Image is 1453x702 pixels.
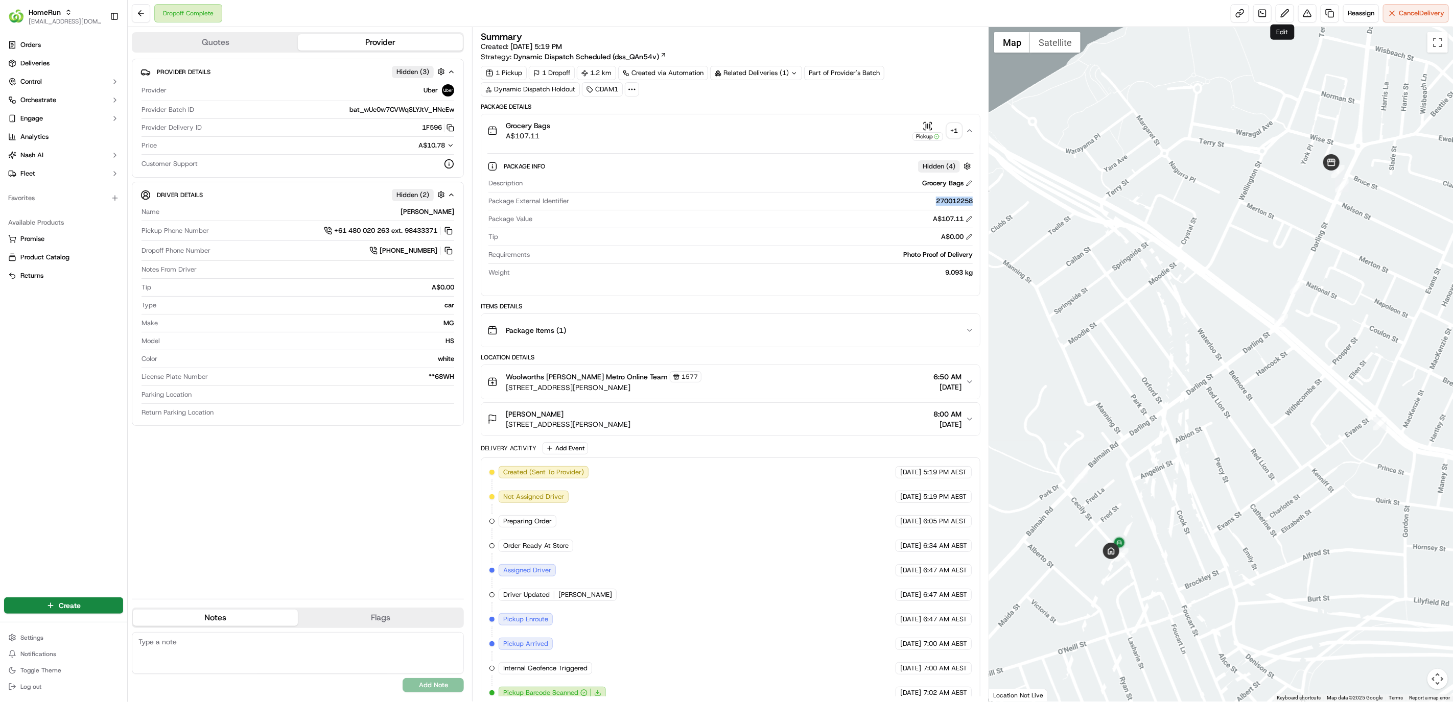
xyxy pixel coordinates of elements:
span: Notifications [20,650,56,658]
a: Created via Automation [618,66,708,80]
div: 11 [1074,470,1088,483]
div: 9 [1335,179,1349,192]
span: Returns [20,271,43,280]
span: Package External Identifier [488,197,569,206]
span: Name [142,207,159,216]
span: Knowledge Base [20,228,78,238]
button: Provider DetailsHidden (3) [140,63,455,80]
img: 1736555255976-a54dd68f-1ca7-489b-9aae-adbdc363a1c4 [10,98,29,116]
div: Grocery Bags [922,179,973,188]
div: 1 Pickup [481,66,527,80]
span: API Documentation [97,228,164,238]
span: Pickup Enroute [503,615,548,624]
span: Preparing Order [503,517,552,526]
span: Pickup Phone Number [142,226,209,235]
div: Favorites [4,190,123,206]
span: 6:47 AM AEST [923,615,967,624]
span: [DATE] 5:19 PM [510,42,562,51]
a: Deliveries [4,55,123,71]
span: Hidden ( 4 ) [923,162,955,171]
span: Fleet [20,169,35,178]
div: Start new chat [46,98,168,108]
span: Package Value [488,214,532,224]
span: Package Info [504,162,547,171]
button: Start new chat [174,101,186,113]
div: Strategy: [481,52,667,62]
span: Assigned Driver [503,566,551,575]
a: Powered byPylon [72,253,124,261]
div: 12 [1115,548,1129,562]
span: Hidden ( 2 ) [396,190,429,200]
span: +61 480 020 263 ext. 98433371 [334,226,437,235]
div: [PERSON_NAME] [163,207,454,216]
span: [PERSON_NAME] [32,186,83,194]
span: Model [142,336,160,346]
button: Driver DetailsHidden (2) [140,186,455,203]
button: Provider [298,34,463,51]
span: Promise [20,234,44,244]
button: Show street map [994,32,1030,53]
img: uber-new-logo.jpeg [442,84,454,96]
div: We're available if you need us! [46,108,140,116]
span: [DATE] [900,639,921,648]
span: A$107.11 [506,131,550,141]
span: • [85,158,88,166]
span: Uber [424,86,438,95]
span: Control [20,77,42,86]
span: 8:00 AM [933,409,962,419]
span: Create [59,600,81,611]
span: Dropoff Phone Number [142,246,210,255]
span: Description [488,179,523,188]
span: [EMAIL_ADDRESS][DOMAIN_NAME] [29,17,102,26]
button: Hidden (2) [392,188,448,201]
button: Woolworths [PERSON_NAME] Metro Online Team1577[STREET_ADDRESS][PERSON_NAME]6:50 AM[DATE] [481,365,980,399]
button: 1F596 [422,123,454,132]
h3: Summary [481,32,522,41]
span: [DATE] [900,492,921,501]
button: Quotes [133,34,298,51]
div: 270012258 [573,197,973,206]
img: 1736555255976-a54dd68f-1ca7-489b-9aae-adbdc363a1c4 [20,186,29,195]
div: A$0.00 [155,283,454,292]
button: Returns [4,268,123,284]
img: 6896339556228_8d8ce7a9af23287cc65f_72.jpg [21,98,40,116]
button: Notes [133,610,298,626]
button: Map camera controls [1427,669,1448,689]
span: [DATE] [900,517,921,526]
span: Engage [20,114,43,123]
div: Package Details [481,103,980,111]
span: 7:00 AM AEST [923,639,967,648]
span: 5:19 PM AEST [923,492,967,501]
div: A$107.11 [933,214,973,224]
div: 8 [1331,165,1345,178]
span: Settings [20,634,43,642]
button: Package Items (1) [481,314,980,347]
span: Pickup Arrived [503,639,548,648]
span: Hidden ( 3 ) [396,67,429,77]
span: 1577 [682,373,698,381]
button: Product Catalog [4,249,123,265]
span: Nash AI [20,151,43,160]
a: Open this area in Google Maps (opens a new window) [992,688,1025,701]
button: Toggle fullscreen view [1427,32,1448,53]
button: HomeRunHomeRun[EMAIL_ADDRESS][DOMAIN_NAME] [4,4,106,29]
span: Cancel Delivery [1399,9,1444,18]
span: [STREET_ADDRESS][PERSON_NAME] [506,382,701,393]
a: Promise [8,234,119,244]
span: Return Parking Location [142,408,214,417]
div: Edit [1271,25,1295,40]
div: 📗 [10,229,18,237]
span: HomeRun [29,7,61,17]
button: See all [158,131,186,143]
div: 💻 [86,229,95,237]
input: Got a question? Start typing here... [27,66,184,77]
span: Reassign [1348,9,1374,18]
span: [DATE] [900,541,921,550]
span: Pickup Barcode Scanned [503,688,578,697]
span: bat_wUe0w7CVWqSLYJtV_HNeEw [349,105,454,114]
a: Product Catalog [8,253,119,262]
span: 6:05 PM AEST [923,517,967,526]
span: Order Ready At Store [503,541,569,550]
span: [PERSON_NAME] [506,409,564,419]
